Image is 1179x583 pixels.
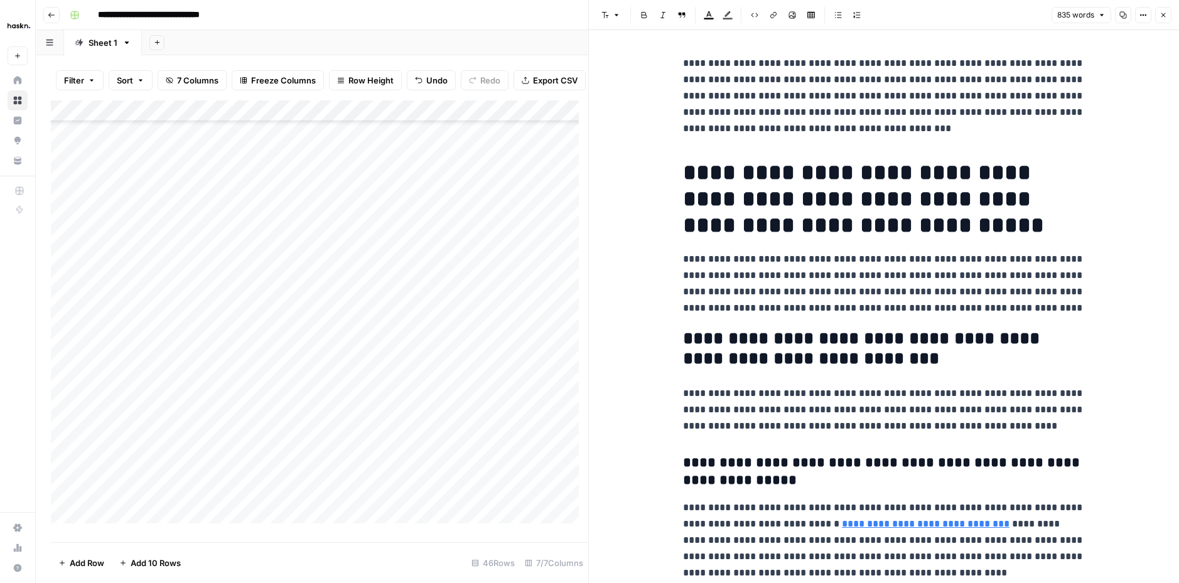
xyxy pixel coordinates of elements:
span: Add Row [70,557,104,569]
a: Sheet 1 [64,30,142,55]
button: Add Row [51,553,112,573]
a: Your Data [8,151,28,171]
div: 46 Rows [466,553,520,573]
button: Add 10 Rows [112,553,188,573]
span: Freeze Columns [251,74,316,87]
a: Settings [8,518,28,538]
button: Freeze Columns [232,70,324,90]
span: Row Height [348,74,394,87]
span: Export CSV [533,74,578,87]
button: Undo [407,70,456,90]
a: Opportunities [8,131,28,151]
img: Haskn Logo [8,14,30,37]
a: Browse [8,90,28,110]
a: Insights [8,110,28,131]
div: Sheet 1 [89,36,117,49]
a: Home [8,70,28,90]
span: Sort [117,74,133,87]
div: 7/7 Columns [520,553,588,573]
button: Redo [461,70,509,90]
button: 7 Columns [158,70,227,90]
span: Add 10 Rows [131,557,181,569]
button: Export CSV [514,70,586,90]
button: Sort [109,70,153,90]
span: 7 Columns [177,74,218,87]
span: 835 words [1057,9,1094,21]
span: Filter [64,74,84,87]
button: Filter [56,70,104,90]
button: Workspace: Haskn [8,10,28,41]
button: Row Height [329,70,402,90]
span: Redo [480,74,500,87]
button: 835 words [1052,7,1111,23]
a: Usage [8,538,28,558]
span: Undo [426,74,448,87]
button: Help + Support [8,558,28,578]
